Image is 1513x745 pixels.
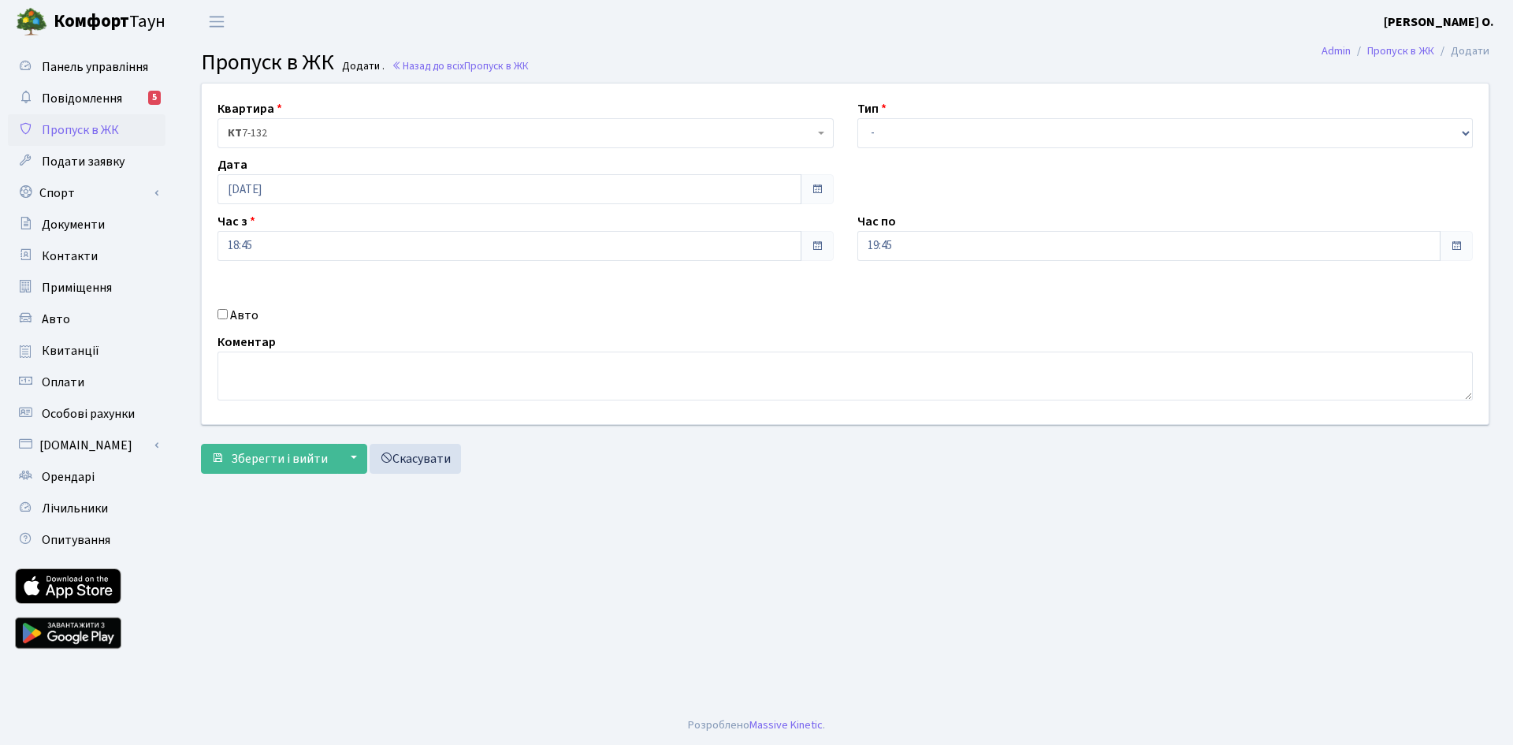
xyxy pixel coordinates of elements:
[42,405,135,423] span: Особові рахунки
[688,717,825,734] div: Розроблено .
[201,444,338,474] button: Зберегти і вийти
[201,47,334,78] span: Пропуск в ЖК
[230,306,258,325] label: Авто
[1298,35,1513,68] nav: breadcrumb
[749,717,823,733] a: Massive Kinetic
[8,177,165,209] a: Спорт
[42,279,112,296] span: Приміщення
[217,99,282,118] label: Квартира
[228,125,814,141] span: <b>КТ</b>&nbsp;&nbsp;&nbsp;&nbsp;7-132
[42,248,98,265] span: Контакти
[1434,43,1489,60] li: Додати
[857,212,896,231] label: Час по
[42,531,110,549] span: Опитування
[370,444,461,474] a: Скасувати
[217,118,834,148] span: <b>КТ</b>&nbsp;&nbsp;&nbsp;&nbsp;7-132
[8,209,165,240] a: Документи
[148,91,161,105] div: 5
[54,9,129,34] b: Комфорт
[8,367,165,398] a: Оплати
[42,342,99,359] span: Квитанції
[8,461,165,493] a: Орендарі
[8,146,165,177] a: Подати заявку
[1384,13,1494,32] a: [PERSON_NAME] О.
[8,304,165,335] a: Авто
[8,114,165,146] a: Пропуск в ЖК
[8,272,165,304] a: Приміщення
[228,125,242,141] b: КТ
[8,524,165,556] a: Опитування
[197,9,236,35] button: Переключити навігацію
[8,493,165,524] a: Лічильники
[8,51,165,83] a: Панель управління
[1367,43,1434,59] a: Пропуск в ЖК
[1384,13,1494,31] b: [PERSON_NAME] О.
[42,311,70,328] span: Авто
[217,155,247,174] label: Дата
[392,58,529,73] a: Назад до всіхПропуск в ЖК
[8,83,165,114] a: Повідомлення5
[857,99,887,118] label: Тип
[464,58,529,73] span: Пропуск в ЖК
[8,240,165,272] a: Контакти
[42,216,105,233] span: Документи
[42,374,84,391] span: Оплати
[339,60,385,73] small: Додати .
[16,6,47,38] img: logo.png
[42,153,125,170] span: Подати заявку
[42,500,108,517] span: Лічильники
[217,333,276,352] label: Коментар
[42,90,122,107] span: Повідомлення
[54,9,165,35] span: Таун
[8,430,165,461] a: [DOMAIN_NAME]
[217,212,255,231] label: Час з
[231,450,328,467] span: Зберегти і вийти
[42,121,119,139] span: Пропуск в ЖК
[42,468,95,486] span: Орендарі
[8,398,165,430] a: Особові рахунки
[1322,43,1351,59] a: Admin
[8,335,165,367] a: Квитанції
[42,58,148,76] span: Панель управління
